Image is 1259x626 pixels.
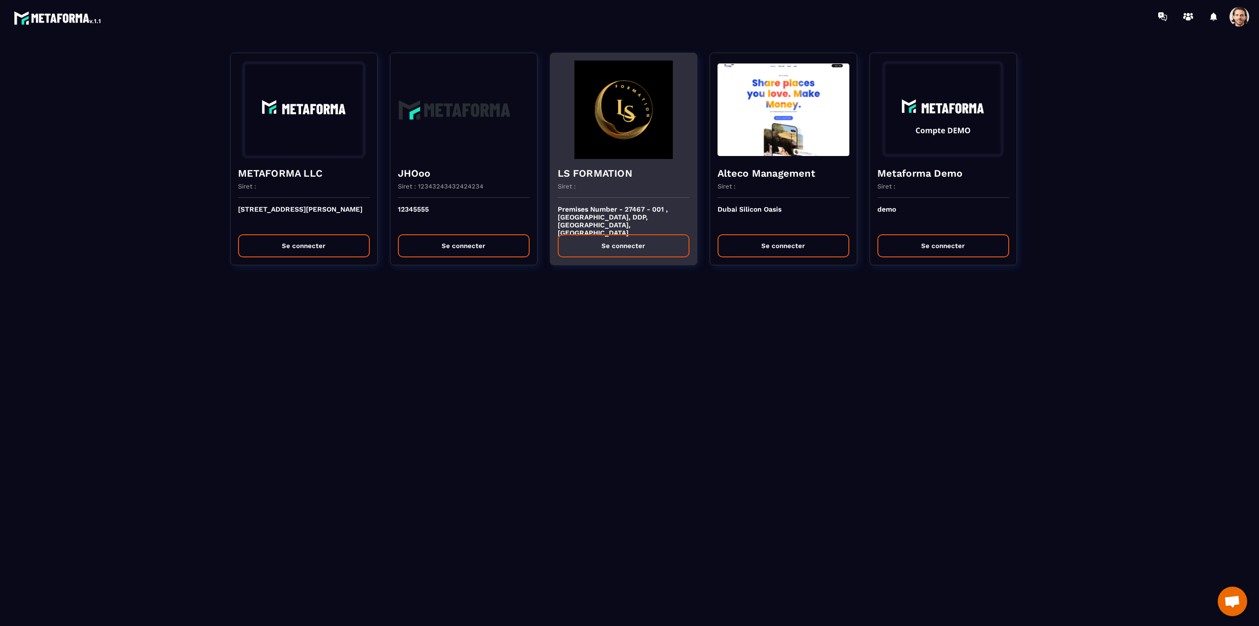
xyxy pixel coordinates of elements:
[718,234,849,257] button: Se connecter
[558,166,689,180] h4: LS FORMATION
[718,61,849,159] img: funnel-background
[877,166,1009,180] h4: Metaforma Demo
[877,205,1009,227] p: demo
[1218,587,1247,616] a: Mở cuộc trò chuyện
[398,166,530,180] h4: JHOoo
[718,205,849,227] p: Dubai Silicon Oasis
[558,61,689,159] img: funnel-background
[238,234,370,257] button: Se connecter
[14,9,102,27] img: logo
[877,61,1009,159] img: funnel-background
[238,61,370,159] img: funnel-background
[558,183,576,190] p: Siret :
[877,183,896,190] p: Siret :
[238,166,370,180] h4: METAFORMA LLC
[718,183,736,190] p: Siret :
[398,205,530,227] p: 12345555
[398,234,530,257] button: Se connecter
[238,183,256,190] p: Siret :
[238,205,370,227] p: [STREET_ADDRESS][PERSON_NAME]
[558,205,689,227] p: Premises Number - 27467 - 001 , [GEOGRAPHIC_DATA], DDP, [GEOGRAPHIC_DATA], [GEOGRAPHIC_DATA]
[398,183,483,190] p: Siret : 12343243432424234
[718,166,849,180] h4: Alteco Management
[877,234,1009,257] button: Se connecter
[398,61,530,159] img: funnel-background
[558,234,689,257] button: Se connecter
